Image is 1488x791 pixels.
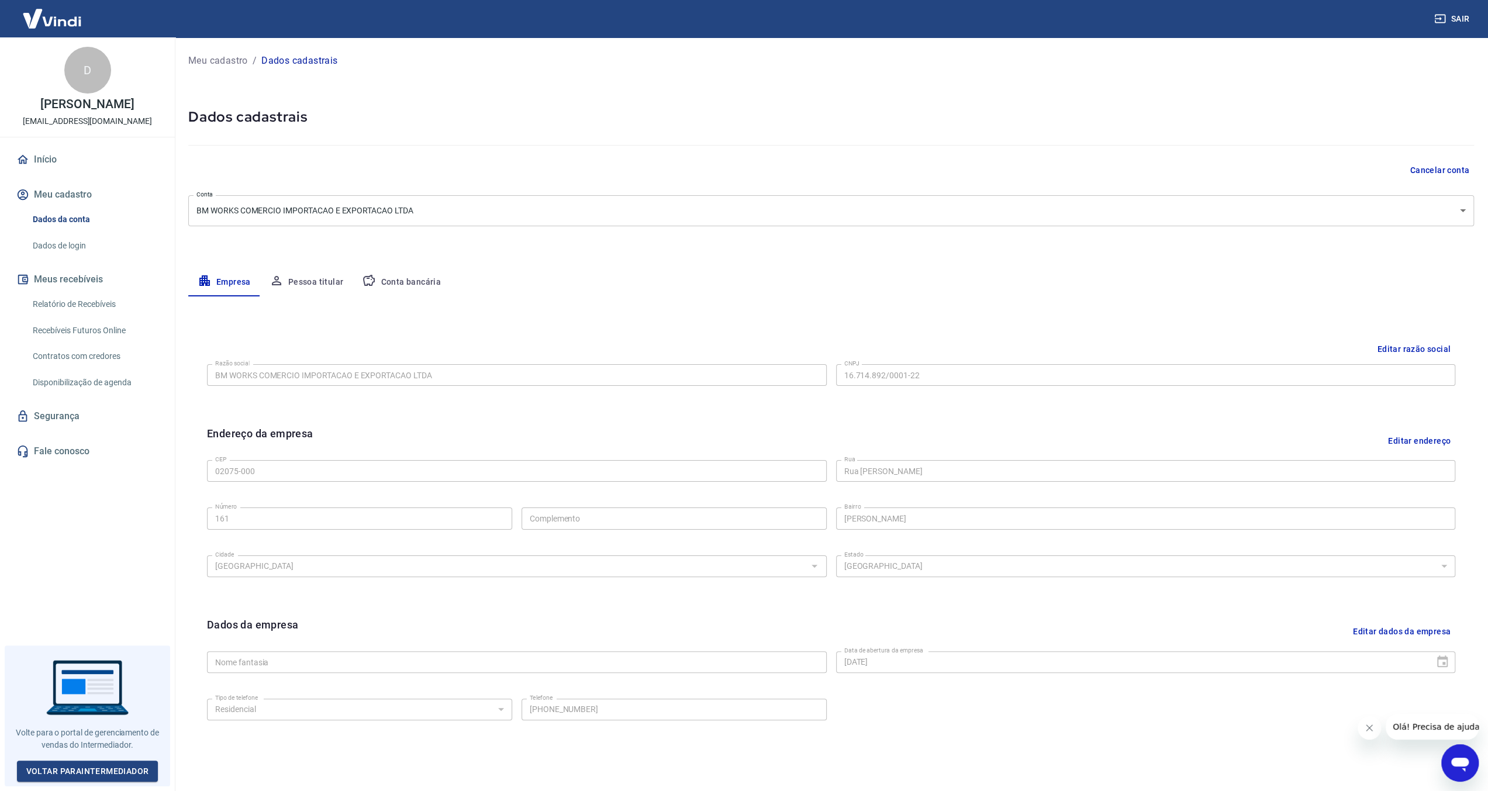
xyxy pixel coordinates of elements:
label: Estado [844,550,864,559]
span: Olá! Precisa de ajuda? [7,8,98,18]
p: / [253,54,257,68]
p: [EMAIL_ADDRESS][DOMAIN_NAME] [23,115,152,127]
input: Digite aqui algumas palavras para buscar a cidade [210,559,804,574]
label: Conta [196,190,213,199]
button: Sair [1432,8,1474,30]
button: Editar endereço [1383,426,1455,455]
a: Disponibilização de agenda [28,371,161,395]
a: Relatório de Recebíveis [28,292,161,316]
label: Número [215,502,237,511]
h5: Dados cadastrais [188,108,1474,126]
h6: Dados da empresa [207,617,298,647]
label: Telefone [530,693,553,702]
div: BM WORKS COMERCIO IMPORTACAO E EXPORTACAO LTDA [188,195,1474,226]
iframe: Fechar mensagem [1358,716,1381,740]
a: Contratos com credores [28,344,161,368]
h6: Endereço da empresa [207,426,313,455]
img: Vindi [14,1,90,36]
p: [PERSON_NAME] [40,98,134,110]
a: Fale conosco [14,438,161,464]
button: Pessoa titular [260,268,353,296]
label: Cidade [215,550,234,559]
button: Editar dados da empresa [1348,617,1455,647]
button: Meu cadastro [14,182,161,208]
a: Início [14,147,161,172]
a: Voltar paraIntermediador [17,761,158,782]
a: Dados da conta [28,208,161,232]
button: Conta bancária [353,268,450,296]
label: Rua [844,455,855,464]
button: Empresa [188,268,260,296]
a: Recebíveis Futuros Online [28,319,161,343]
iframe: Botão para abrir a janela de mensagens [1441,744,1479,782]
iframe: Mensagem da empresa [1386,714,1479,740]
label: Data de abertura da empresa [844,646,923,655]
input: DD/MM/YYYY [836,651,1427,673]
label: CEP [215,455,226,464]
button: Editar razão social [1372,338,1455,360]
button: Meus recebíveis [14,267,161,292]
a: Meu cadastro [188,54,248,68]
button: Cancelar conta [1405,160,1474,181]
label: Tipo de telefone [215,693,258,702]
a: Dados de login [28,234,161,258]
a: Segurança [14,403,161,429]
div: D [64,47,111,94]
label: Razão social [215,359,250,368]
label: Bairro [844,502,861,511]
p: Dados cadastrais [261,54,337,68]
label: CNPJ [844,359,859,368]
